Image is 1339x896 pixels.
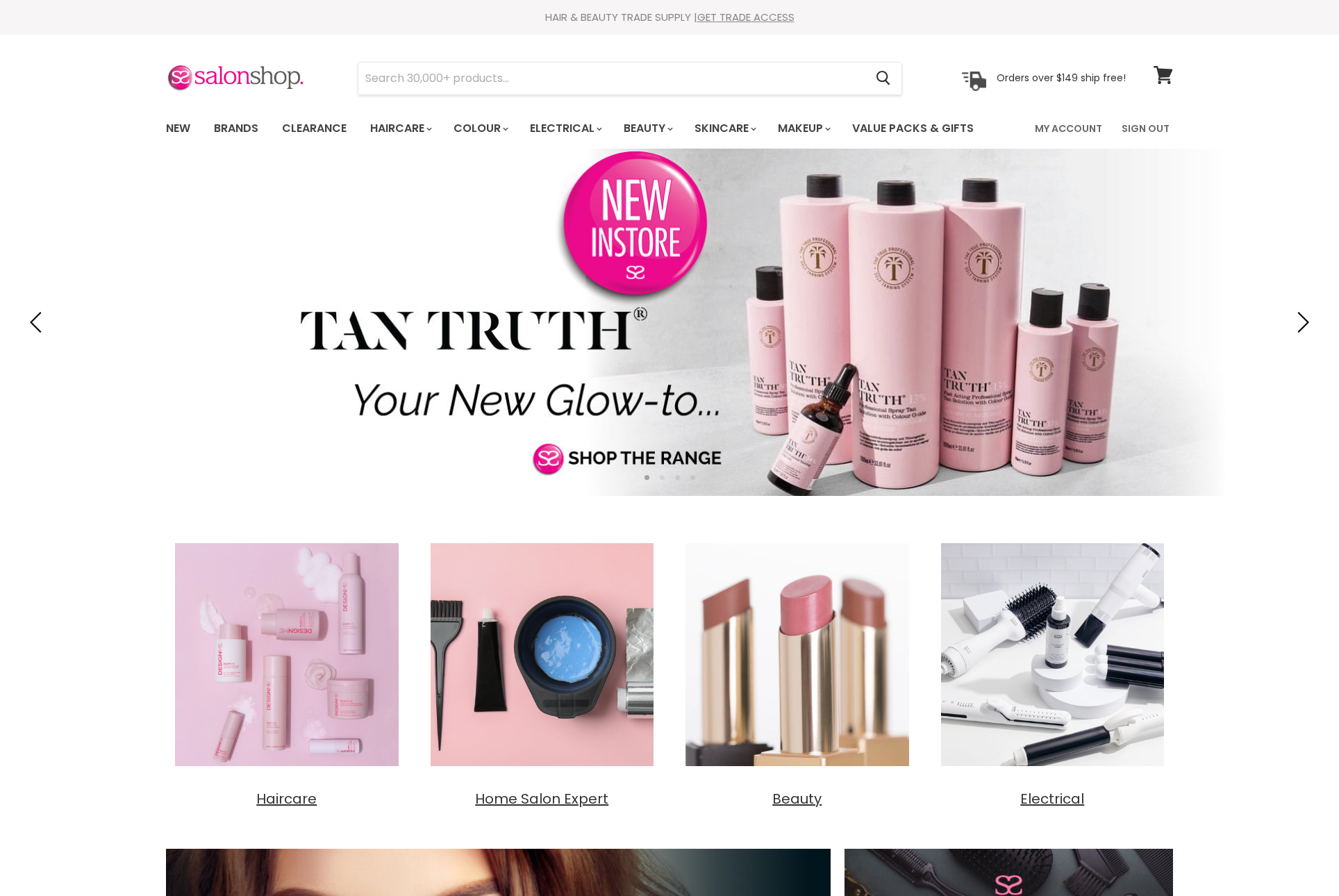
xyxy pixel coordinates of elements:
a: Sign Out [1113,114,1178,143]
iframe: Gorgias live chat messenger [1270,831,1325,882]
nav: Main [149,108,1190,149]
a: Haircare [360,114,440,143]
img: Home Salon Expert [422,534,663,776]
input: Search [358,63,865,94]
a: Beauty [613,114,681,143]
button: Previous [24,308,52,336]
a: Brands [203,114,269,143]
div: HAIR & BEAUTY TRADE SUPPLY | [149,10,1190,24]
li: Page dot 3 [675,475,680,480]
a: Electrical [519,114,610,143]
a: Haircare Haircare [166,534,408,808]
a: GET TRADE ACCESS [697,10,795,24]
a: Beauty Beauty [676,534,918,808]
img: Electrical [932,534,1174,776]
span: Electrical [1020,789,1084,808]
li: Page dot 4 [690,475,695,480]
img: Beauty [676,534,918,776]
ul: Main menu [156,108,1006,149]
a: Makeup [767,114,839,143]
a: Electrical Electrical [932,534,1174,808]
span: Haircare [256,789,317,808]
a: Colour [443,114,517,143]
a: Clearance [272,114,357,143]
span: Beauty [772,789,822,808]
li: Page dot 1 [644,475,649,480]
p: Orders over $149 ship free! [997,72,1126,84]
button: Next [1287,308,1315,336]
a: Value Packs & Gifts [842,114,984,143]
a: New [156,114,201,143]
a: Home Salon Expert Home Salon Expert [422,534,663,808]
a: Skincare [684,114,765,143]
form: Product [358,62,902,95]
a: My Account [1026,114,1111,143]
span: Home Salon Expert [475,789,608,808]
li: Page dot 2 [660,475,665,480]
button: Search [865,63,901,94]
img: Haircare [166,534,408,776]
